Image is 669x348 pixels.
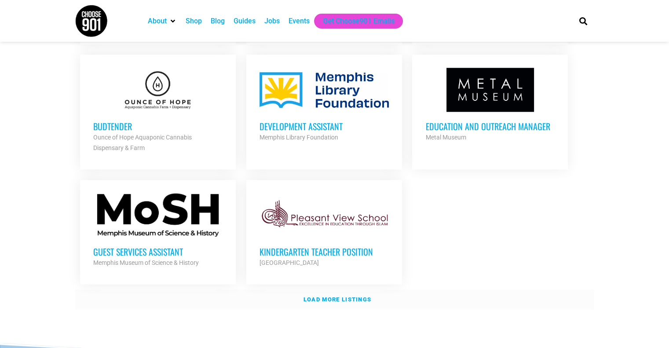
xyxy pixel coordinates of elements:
[323,16,394,26] a: Get Choose901 Emails
[260,134,338,141] strong: Memphis Library Foundation
[234,16,256,26] a: Guides
[75,289,594,310] a: Load more listings
[186,16,202,26] a: Shop
[260,246,389,257] h3: Kindergarten Teacher Position
[412,55,568,156] a: Education and Outreach Manager Metal Museum
[93,259,199,266] strong: Memphis Museum of Science & History
[143,14,181,29] div: About
[93,134,192,151] strong: Ounce of Hope Aquaponic Cannabis Dispensary & Farm
[143,14,564,29] nav: Main nav
[576,14,590,28] div: Search
[246,180,402,281] a: Kindergarten Teacher Position [GEOGRAPHIC_DATA]
[211,16,225,26] a: Blog
[80,55,236,166] a: Budtender Ounce of Hope Aquaponic Cannabis Dispensary & Farm
[246,55,402,156] a: Development Assistant Memphis Library Foundation
[260,121,389,132] h3: Development Assistant
[260,259,319,266] strong: [GEOGRAPHIC_DATA]
[93,121,223,132] h3: Budtender
[425,134,466,141] strong: Metal Museum
[148,16,167,26] a: About
[289,16,310,26] a: Events
[80,180,236,281] a: Guest Services Assistant Memphis Museum of Science & History
[264,16,280,26] a: Jobs
[425,121,555,132] h3: Education and Outreach Manager
[303,296,371,303] strong: Load more listings
[93,246,223,257] h3: Guest Services Assistant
